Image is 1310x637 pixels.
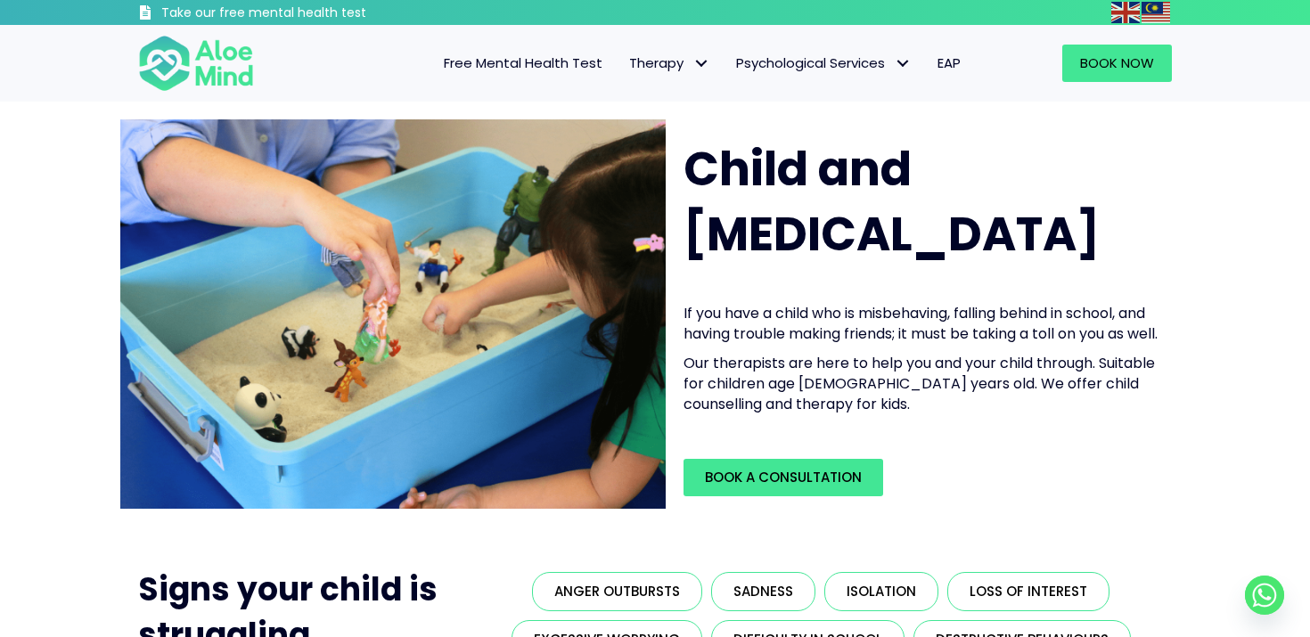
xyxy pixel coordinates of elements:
nav: Menu [277,45,974,82]
p: If you have a child who is misbehaving, falling behind in school, and having trouble making frien... [684,303,1161,344]
a: Anger outbursts [532,572,702,611]
a: Whatsapp [1245,576,1284,615]
span: Psychological Services [736,53,911,72]
a: Sadness [711,572,815,611]
span: Anger outbursts [554,582,680,600]
a: Psychological ServicesPsychological Services: submenu [723,45,924,82]
p: Our therapists are here to help you and your child through. Suitable for children age [DEMOGRAPHI... [684,353,1161,415]
span: Child and [MEDICAL_DATA] [684,136,1100,266]
img: Aloe Mind Malaysia | Mental Healthcare Services in Malaysia and Singapore [120,119,666,509]
a: Take our free mental health test [138,4,462,25]
span: Therapy [629,53,709,72]
a: English [1111,2,1142,22]
a: TherapyTherapy: submenu [616,45,723,82]
span: Isolation [847,582,916,600]
span: EAP [937,53,961,72]
span: Free Mental Health Test [444,53,602,72]
span: Book Now [1080,53,1154,72]
span: Psychological Services: submenu [889,51,915,77]
a: Free Mental Health Test [430,45,616,82]
span: Loss of interest [970,582,1087,600]
a: Isolation [824,572,938,611]
a: Malay [1142,2,1172,22]
span: Therapy: submenu [688,51,714,77]
a: Loss of interest [947,572,1109,611]
a: Book Now [1062,45,1172,82]
img: Aloe mind Logo [138,34,254,93]
span: Sadness [733,582,793,600]
a: EAP [924,45,974,82]
span: Book a Consultation [705,468,862,486]
img: ms [1142,2,1170,23]
a: Book a Consultation [684,459,883,496]
img: en [1111,2,1140,23]
h3: Take our free mental health test [161,4,462,22]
